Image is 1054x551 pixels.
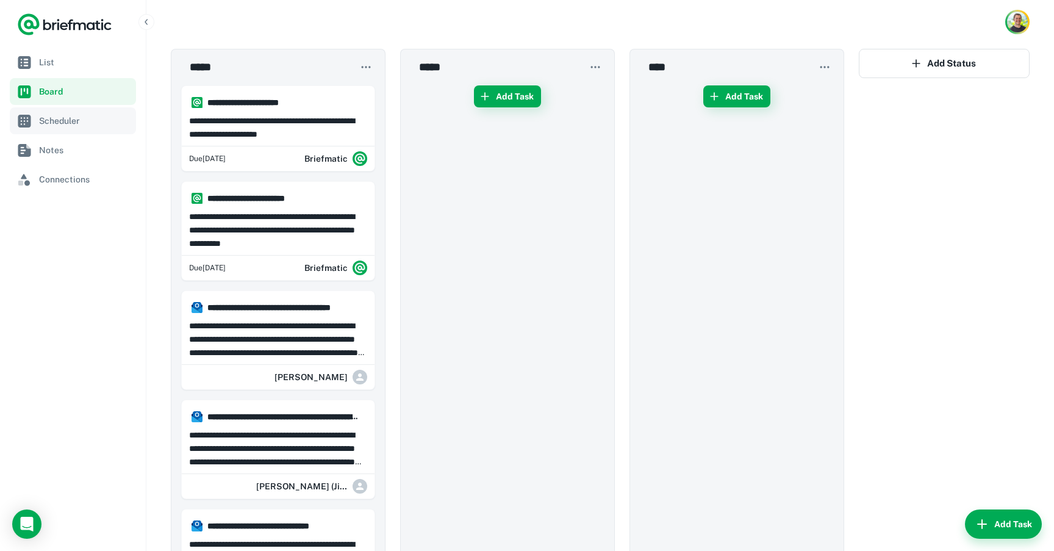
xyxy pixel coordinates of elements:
[304,256,367,280] div: Briefmatic
[17,12,112,37] a: Logo
[10,107,136,134] a: Scheduler
[189,153,226,164] span: Wednesday, Oct 8
[39,56,131,69] span: List
[304,261,348,275] h6: Briefmatic
[192,520,203,531] img: https://app.briefmatic.com/assets/integrations/microsoftoutlookmail.png
[10,49,136,76] a: List
[1007,12,1028,32] img: T.C. Sprencel
[965,510,1042,539] button: Add Task
[353,261,367,275] img: system.png
[192,302,203,313] img: https://app.briefmatic.com/assets/integrations/microsoftoutlookmail.png
[304,152,348,165] h6: Briefmatic
[474,85,541,107] button: Add Task
[192,193,203,204] img: https://app.briefmatic.com/assets/integrations/system.png
[353,151,367,166] img: system.png
[10,166,136,193] a: Connections
[274,370,348,384] h6: [PERSON_NAME]
[10,78,136,105] a: Board
[192,411,203,422] img: https://app.briefmatic.com/assets/integrations/microsoftoutlookmail.png
[39,173,131,186] span: Connections
[703,85,770,107] button: Add Task
[39,143,131,157] span: Notes
[10,137,136,164] a: Notes
[189,262,226,273] span: Wednesday, Oct 8
[304,146,367,171] div: Briefmatic
[39,85,131,98] span: Board
[192,97,203,108] img: https://app.briefmatic.com/assets/integrations/system.png
[274,365,367,389] div: Lee, Jody
[1005,10,1030,34] button: Account button
[253,474,367,499] div: Pavan Koppula (Jira)
[256,480,348,493] h6: [PERSON_NAME] (Jira)
[859,49,1030,78] button: Add Status
[12,510,41,539] div: Open Intercom Messenger
[39,114,131,128] span: Scheduler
